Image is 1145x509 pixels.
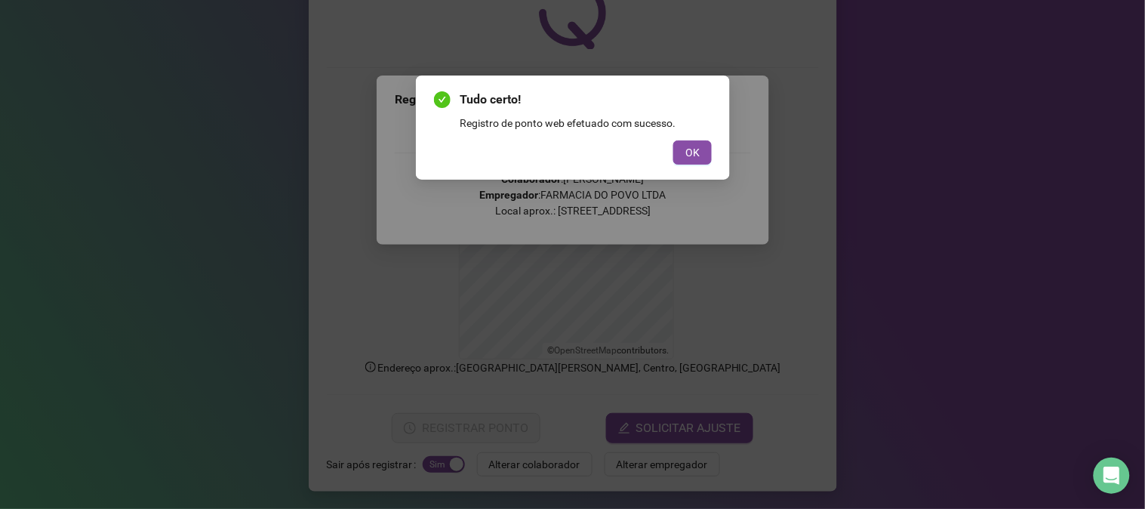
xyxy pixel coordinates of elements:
span: Tudo certo! [460,91,712,109]
span: check-circle [434,91,451,108]
div: Open Intercom Messenger [1094,458,1130,494]
button: OK [673,140,712,165]
div: Registro de ponto web efetuado com sucesso. [460,115,712,131]
span: OK [685,144,700,161]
